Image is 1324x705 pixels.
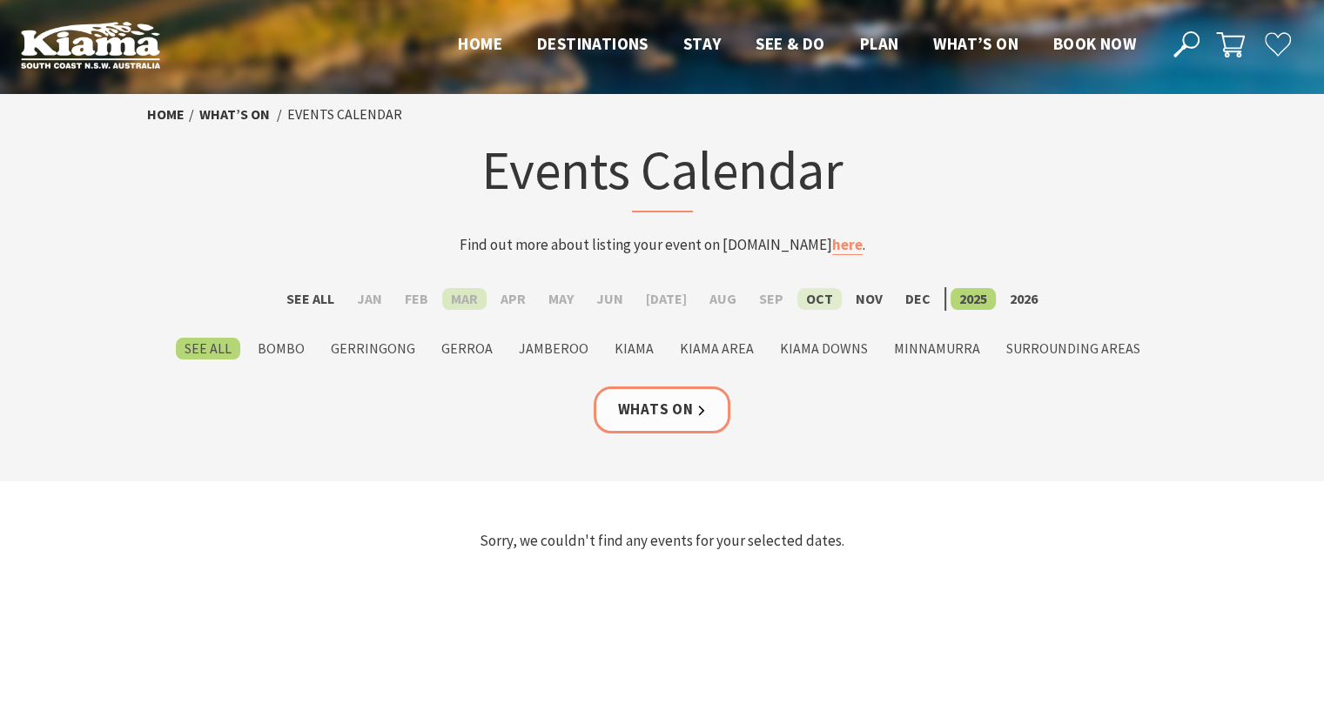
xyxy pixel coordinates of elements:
label: Surrounding Areas [998,338,1149,359]
label: Mar [442,288,487,310]
label: Jan [348,288,391,310]
label: Dec [897,288,939,310]
label: Aug [701,288,745,310]
label: Jun [588,288,632,310]
span: See & Do [756,33,824,54]
label: Bombo [249,338,313,359]
label: Sep [750,288,792,310]
span: Stay [683,33,722,54]
label: Kiama Downs [771,338,877,359]
label: Minnamurra [885,338,989,359]
nav: Main Menu [440,30,1153,59]
label: Gerringong [322,338,424,359]
a: Whats On [594,386,731,433]
label: May [540,288,582,310]
label: Kiama [606,338,662,359]
label: Jamberoo [510,338,597,359]
span: Plan [860,33,899,54]
span: What’s On [933,33,1018,54]
label: Nov [847,288,891,310]
span: Destinations [537,33,649,54]
label: [DATE] [637,288,696,310]
label: See All [176,338,240,359]
span: Home [458,33,502,54]
a: here [832,235,863,255]
label: Gerroa [433,338,501,359]
h1: Events Calendar [321,135,1004,212]
label: Kiama Area [671,338,763,359]
label: Apr [492,288,534,310]
label: See All [278,288,343,310]
label: Feb [396,288,437,310]
a: What’s On [199,105,270,124]
a: Home [147,105,185,124]
label: Oct [797,288,842,310]
img: Kiama Logo [21,21,160,69]
p: Find out more about listing your event on [DOMAIN_NAME] . [321,233,1004,257]
label: 2025 [951,288,996,310]
label: 2026 [1001,288,1046,310]
li: Events Calendar [287,104,402,126]
span: Book now [1053,33,1136,54]
p: Sorry, we couldn't find any events for your selected dates. [147,529,1178,553]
